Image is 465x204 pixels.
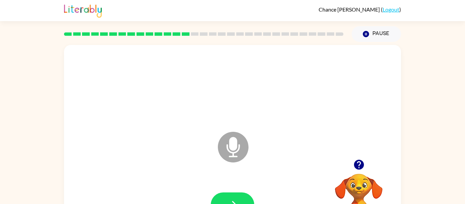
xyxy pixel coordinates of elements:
[319,6,381,13] span: Chance [PERSON_NAME]
[319,6,401,13] div: ( )
[352,26,401,42] button: Pause
[64,3,102,18] img: Literably
[383,6,399,13] a: Logout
